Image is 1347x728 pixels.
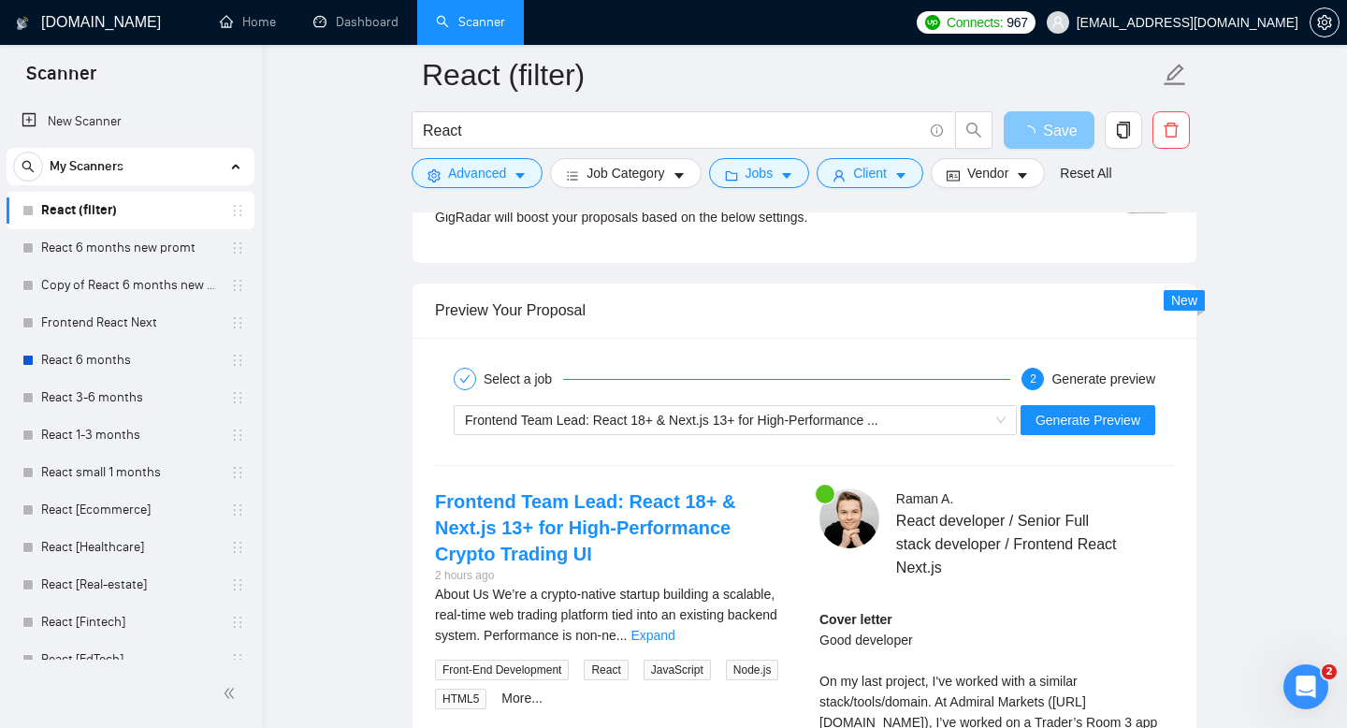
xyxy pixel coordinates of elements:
img: logo [16,8,29,38]
span: New [1171,293,1197,308]
button: settingAdvancedcaret-down [412,158,543,188]
span: holder [230,315,245,330]
span: bars [566,168,579,182]
span: About Us We’re a crypto-native startup building a scalable, real-time web trading platform tied i... [435,587,777,643]
span: holder [230,353,245,368]
a: Frontend React Next [41,304,219,342]
span: holder [230,203,245,218]
span: caret-down [673,168,686,182]
span: holder [230,240,245,255]
span: info-circle [931,124,943,137]
a: React small 1 months [41,454,219,491]
span: My Scanners [50,148,123,185]
span: holder [230,428,245,443]
a: More... [501,691,543,706]
a: Reset All [1060,163,1111,183]
span: check [459,373,471,385]
a: Frontend Team Lead: React 18+ & Next.js 13+ for High-Performance Crypto Trading UI [435,491,735,564]
span: caret-down [780,168,793,182]
span: caret-down [1016,168,1029,182]
span: React developer / Senior Full stack developer / Frontend React Next.js [896,509,1119,579]
span: setting [427,168,441,182]
a: Copy of React 6 months new promt [41,267,219,304]
a: New Scanner [22,103,239,140]
img: upwork-logo.png [925,15,940,30]
button: idcardVendorcaret-down [931,158,1045,188]
div: 2 hours ago [435,567,789,585]
a: homeHome [220,14,276,30]
a: setting [1310,15,1340,30]
a: React [Fintech] [41,604,219,641]
li: New Scanner [7,103,254,140]
a: searchScanner [436,14,505,30]
a: React [Healthcare] [41,529,219,566]
span: folder [725,168,738,182]
span: Jobs [746,163,774,183]
input: Scanner name... [422,51,1159,98]
input: Search Freelance Jobs... [423,119,922,142]
span: search [956,122,992,138]
span: idcard [947,168,960,182]
a: React 6 months new promt [41,229,219,267]
button: Generate Preview [1021,405,1155,435]
span: Front-End Development [435,660,569,680]
a: dashboardDashboard [313,14,398,30]
span: Node.js [726,660,779,680]
a: React 3-6 months [41,379,219,416]
span: holder [230,615,245,630]
span: holder [230,278,245,293]
span: user [1051,16,1065,29]
div: Generate preview [1051,368,1155,390]
a: React [Ecommerce] [41,491,219,529]
button: copy [1105,111,1142,149]
button: search [13,152,43,182]
div: Preview Your Proposal [435,284,1174,337]
iframe: Intercom live chat [1283,664,1328,709]
span: React [584,660,628,680]
div: GigRadar will boost your proposals based on the below settings. [435,207,990,227]
span: Raman A . [896,491,954,506]
span: holder [230,577,245,592]
strong: Cover letter [819,612,892,627]
a: React [Real-estate] [41,566,219,604]
a: Expand [630,628,674,643]
button: folderJobscaret-down [709,158,810,188]
span: delete [1153,122,1189,138]
span: double-left [223,684,241,703]
span: caret-down [894,168,907,182]
span: edit [1163,63,1187,87]
button: setting [1310,7,1340,37]
span: holder [230,390,245,405]
span: 2 [1030,372,1036,386]
span: HTML5 [435,689,486,709]
span: Vendor [967,163,1008,183]
span: Job Category [587,163,664,183]
button: search [955,111,992,149]
a: React 1-3 months [41,416,219,454]
span: Save [1043,119,1077,142]
span: caret-down [514,168,527,182]
span: loading [1021,125,1043,140]
button: Save [1004,111,1094,149]
button: userClientcaret-down [817,158,923,188]
a: React (filter) [41,192,219,229]
span: holder [230,502,245,517]
div: Select a job [484,368,563,390]
span: setting [1311,15,1339,30]
span: copy [1106,122,1141,138]
span: search [14,160,42,173]
a: React [EdTech] [41,641,219,678]
span: JavaScript [644,660,711,680]
span: Generate Preview [1036,410,1140,430]
span: ... [616,628,628,643]
span: 2 [1322,664,1337,679]
span: holder [230,465,245,480]
span: Scanner [11,60,111,99]
span: Connects: [947,12,1003,33]
span: Client [853,163,887,183]
button: delete [1152,111,1190,149]
button: barsJob Categorycaret-down [550,158,701,188]
span: user [833,168,846,182]
span: 967 [1007,12,1027,33]
span: holder [230,540,245,555]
